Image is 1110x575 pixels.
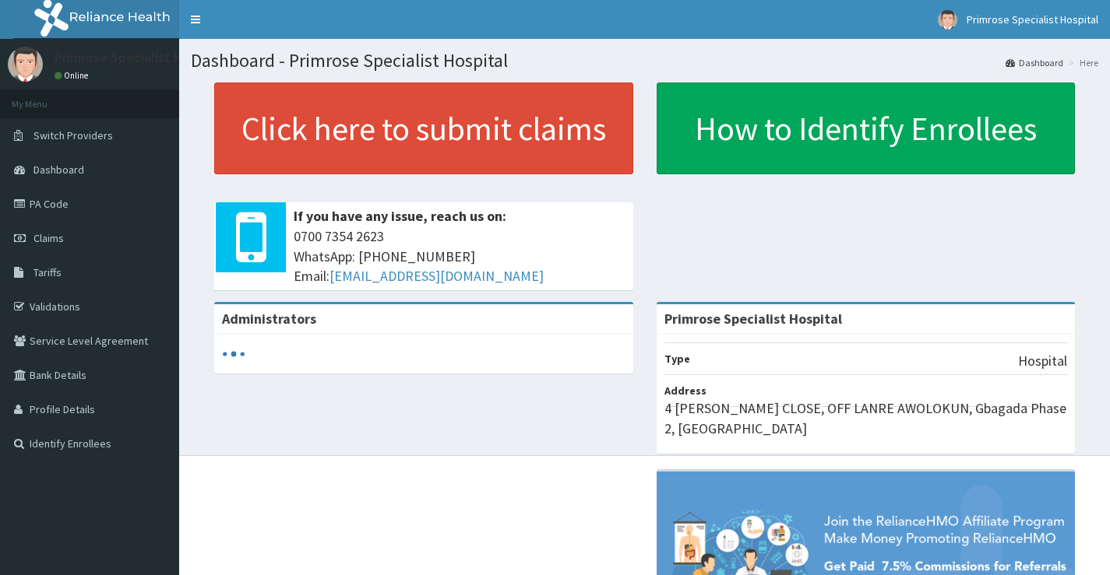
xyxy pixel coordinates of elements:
img: User Image [938,10,957,30]
span: Tariffs [33,265,62,279]
b: If you have any issue, reach us on: [294,207,506,225]
b: Address [664,384,707,398]
li: Here [1065,56,1098,69]
a: [EMAIL_ADDRESS][DOMAIN_NAME] [329,267,544,285]
span: Dashboard [33,163,84,177]
p: Primrose Specialist Hospital [55,51,225,65]
span: Primrose Specialist Hospital [967,12,1098,26]
a: How to Identify Enrollees [657,82,1076,174]
svg: audio-loading [222,342,245,366]
strong: Primrose Specialist Hospital [664,310,842,328]
a: Dashboard [1006,56,1063,69]
p: 4 [PERSON_NAME] CLOSE, OFF LANRE AWOLOKUN, Gbagada Phase 2, [GEOGRAPHIC_DATA] [664,398,1068,438]
a: Click here to submit claims [214,82,633,174]
img: User Image [8,47,43,82]
span: 0700 7354 2623 WhatsApp: [PHONE_NUMBER] Email: [294,226,625,286]
b: Administrators [222,310,316,328]
span: Switch Providers [33,128,113,142]
p: Hospital [1018,351,1067,371]
span: Claims [33,231,64,245]
b: Type [664,352,690,366]
h1: Dashboard - Primrose Specialist Hospital [191,51,1098,71]
a: Online [55,70,92,81]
